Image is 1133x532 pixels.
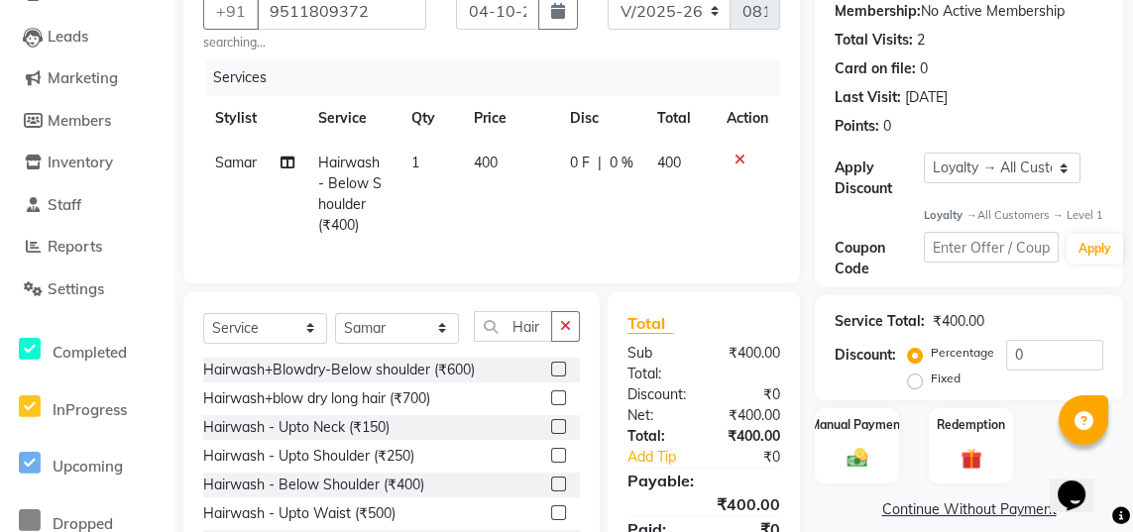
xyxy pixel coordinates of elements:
[704,384,795,405] div: ₹0
[924,232,1058,263] input: Enter Offer / Coupon Code
[955,446,988,472] img: _gift.svg
[613,405,704,426] div: Net:
[835,158,924,199] div: Apply Discount
[835,1,1103,22] div: No Active Membership
[835,238,924,279] div: Coupon Code
[920,58,928,79] div: 0
[835,87,901,108] div: Last Visit:
[203,503,396,524] div: Hairwash - Upto Waist (₹500)
[835,311,925,332] div: Service Total:
[205,59,795,96] div: Services
[306,96,400,141] th: Service
[48,68,118,87] span: Marketing
[474,154,498,171] span: 400
[203,96,306,141] th: Stylist
[48,27,88,46] span: Leads
[835,1,921,22] div: Membership:
[645,96,715,141] th: Total
[627,313,673,334] span: Total
[203,388,430,409] div: Hairwash+blow dry long hair (₹700)
[5,110,169,133] a: Members
[48,153,113,171] span: Inventory
[704,426,795,447] div: ₹400.00
[905,87,948,108] div: [DATE]
[835,116,879,137] div: Points:
[704,405,795,426] div: ₹400.00
[5,236,169,259] a: Reports
[203,475,424,495] div: Hairwash - Below Shoulder (₹400)
[5,152,169,174] a: Inventory
[53,343,127,362] span: Completed
[411,154,419,171] span: 1
[933,311,984,332] div: ₹400.00
[931,370,961,387] label: Fixed
[5,194,169,217] a: Staff
[931,344,994,362] label: Percentage
[462,96,558,141] th: Price
[917,30,925,51] div: 2
[937,416,1005,434] label: Redemption
[48,279,104,298] span: Settings
[613,426,704,447] div: Total:
[924,208,976,222] strong: Loyalty →
[924,207,1103,224] div: All Customers → Level 1
[570,153,590,173] span: 0 F
[841,446,874,470] img: _cash.svg
[613,447,720,468] a: Add Tip
[1050,453,1113,512] iframe: chat widget
[5,26,169,49] a: Leads
[835,345,896,366] div: Discount:
[657,154,681,171] span: 400
[203,34,426,52] small: searching...
[835,58,916,79] div: Card on file:
[5,278,169,301] a: Settings
[704,343,795,384] div: ₹400.00
[48,195,81,214] span: Staff
[613,469,795,492] div: Payable:
[835,30,913,51] div: Total Visits:
[558,96,645,141] th: Disc
[613,492,795,516] div: ₹400.00
[203,360,475,380] div: Hairwash+Blowdry-Below shoulder (₹600)
[53,400,127,419] span: InProgress
[719,447,795,468] div: ₹0
[610,153,633,173] span: 0 %
[819,499,1119,520] a: Continue Without Payment
[203,417,390,438] div: Hairwash - Upto Neck (₹150)
[203,446,414,467] div: Hairwash - Upto Shoulder (₹250)
[48,237,102,256] span: Reports
[399,96,462,141] th: Qty
[883,116,891,137] div: 0
[715,96,780,141] th: Action
[48,111,111,130] span: Members
[5,67,169,90] a: Marketing
[474,311,552,342] input: Search or Scan
[1067,234,1123,264] button: Apply
[613,343,704,384] div: Sub Total:
[810,416,905,434] label: Manual Payment
[215,154,257,171] span: Samar
[598,153,602,173] span: |
[318,154,382,234] span: Hairwash - Below Shoulder (₹400)
[613,384,704,405] div: Discount:
[53,457,123,476] span: Upcoming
